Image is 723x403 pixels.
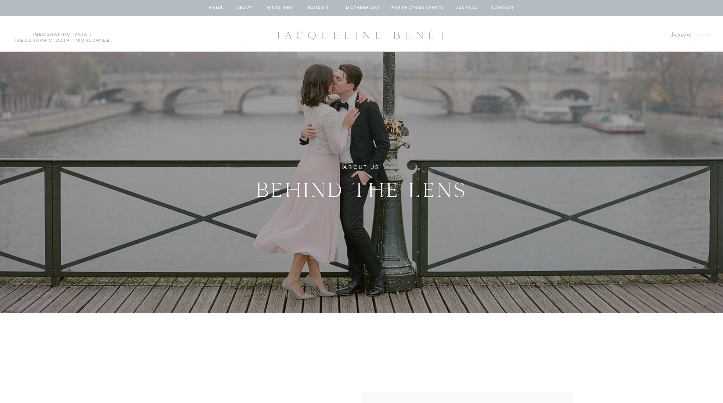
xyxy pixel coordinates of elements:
h1: ABOUT US [296,163,427,172]
a: Weddings [266,4,294,12]
a: [GEOGRAPHIC_DATA] [33,33,91,37]
a: journal [454,4,479,12]
a: for photographers [391,4,443,12]
a: [GEOGRAPHIC_DATA] [15,39,73,43]
a: BOUDOIR [307,4,330,12]
p: | | Worldwide [11,32,114,37]
a: Motherhood [346,4,379,12]
a: home [208,4,223,12]
h2: BEHIND THE LENS [246,174,477,202]
a: about [236,4,253,12]
a: Inquire [665,30,692,41]
a: contact [490,4,515,12]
